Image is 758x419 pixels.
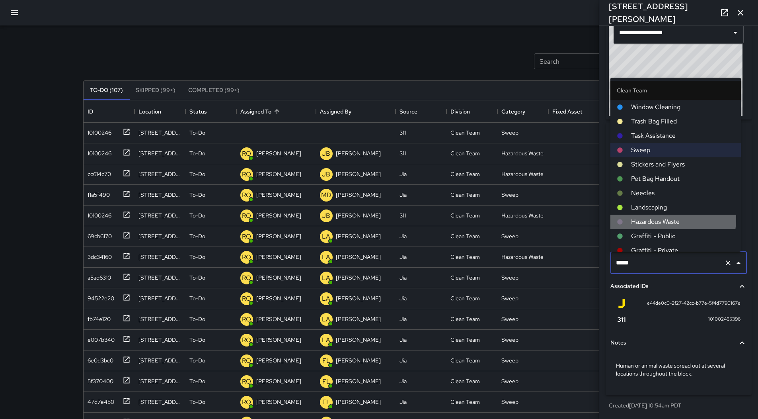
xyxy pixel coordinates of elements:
[189,398,205,406] p: To-Do
[497,100,548,123] div: Category
[84,250,112,261] div: 3dc34160
[399,211,406,219] div: 311
[336,336,381,344] p: [PERSON_NAME]
[399,253,407,261] div: Jia
[501,100,525,123] div: Category
[138,336,181,344] div: 301 Grove Street
[399,191,407,199] div: Jia
[256,253,301,261] p: [PERSON_NAME]
[84,188,110,199] div: f1a5f490
[450,100,470,123] div: Division
[138,149,181,157] div: 331 Hayes Street
[138,232,181,240] div: 135 Van Ness Avenue
[450,398,480,406] div: Clean Team
[450,211,480,219] div: Clean Team
[256,170,301,178] p: [PERSON_NAME]
[185,100,236,123] div: Status
[322,273,330,283] p: LA
[256,294,301,302] p: [PERSON_NAME]
[399,232,407,240] div: Jia
[242,356,251,366] p: RO
[399,377,407,385] div: Jia
[631,246,735,255] span: Graffiti - Private
[84,81,129,100] button: To-Do (107)
[84,395,114,406] div: 47d7e450
[189,211,205,219] p: To-Do
[189,356,205,364] p: To-Do
[84,146,111,157] div: 10100246
[501,211,544,219] div: Hazardous Waste
[189,253,205,261] p: To-Do
[242,294,251,303] p: RO
[189,149,205,157] p: To-Do
[256,211,301,219] p: [PERSON_NAME]
[399,129,406,137] div: 311
[138,294,181,302] div: 266 Ivy Street
[336,398,381,406] p: [PERSON_NAME]
[84,312,111,323] div: fb74e120
[631,145,735,155] span: Sweep
[322,377,330,386] p: FL
[242,253,251,262] p: RO
[242,273,251,283] p: RO
[501,315,518,323] div: Sweep
[322,232,330,241] p: LA
[189,170,205,178] p: To-Do
[88,100,93,123] div: ID
[138,315,181,323] div: 333 Franklin Street
[501,191,518,199] div: Sweep
[84,291,114,302] div: 94522e20
[336,191,381,199] p: [PERSON_NAME]
[399,398,407,406] div: Jia
[322,294,330,303] p: LA
[501,253,544,261] div: Hazardous Waste
[84,125,111,137] div: 10100246
[450,315,480,323] div: Clean Team
[450,170,480,178] div: Clean Team
[399,356,407,364] div: Jia
[631,203,735,212] span: Landscaping
[138,100,161,123] div: Location
[450,274,480,282] div: Clean Team
[138,274,181,282] div: 294 Ivy Street
[256,398,301,406] p: [PERSON_NAME]
[84,270,111,282] div: a5ad6310
[84,100,134,123] div: ID
[189,336,205,344] p: To-Do
[84,229,112,240] div: 69cb6170
[336,253,381,261] p: [PERSON_NAME]
[138,377,181,385] div: 387 Grove Street
[242,190,251,200] p: RO
[450,294,480,302] div: Clean Team
[256,356,301,364] p: [PERSON_NAME]
[138,356,181,364] div: 387 Grove Street
[631,231,735,241] span: Graffiti - Public
[336,377,381,385] p: [PERSON_NAME]
[242,377,251,386] p: RO
[129,81,182,100] button: Skipped (99+)
[501,336,518,344] div: Sweep
[256,191,301,199] p: [PERSON_NAME]
[242,315,251,324] p: RO
[189,274,205,282] p: To-Do
[189,377,205,385] p: To-Do
[336,149,381,157] p: [PERSON_NAME]
[256,149,301,157] p: [PERSON_NAME]
[236,100,316,123] div: Assigned To
[450,356,480,364] div: Clean Team
[84,353,113,364] div: 6e0d3bc0
[336,315,381,323] p: [PERSON_NAME]
[322,335,330,345] p: LA
[189,315,205,323] p: To-Do
[189,191,205,199] p: To-Do
[134,100,185,123] div: Location
[322,315,330,324] p: LA
[242,335,251,345] p: RO
[631,102,735,112] span: Window Cleaning
[631,131,735,141] span: Task Assistance
[450,253,480,261] div: Clean Team
[336,170,381,178] p: [PERSON_NAME]
[501,129,518,137] div: Sweep
[321,190,331,200] p: MD
[336,232,381,240] p: [PERSON_NAME]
